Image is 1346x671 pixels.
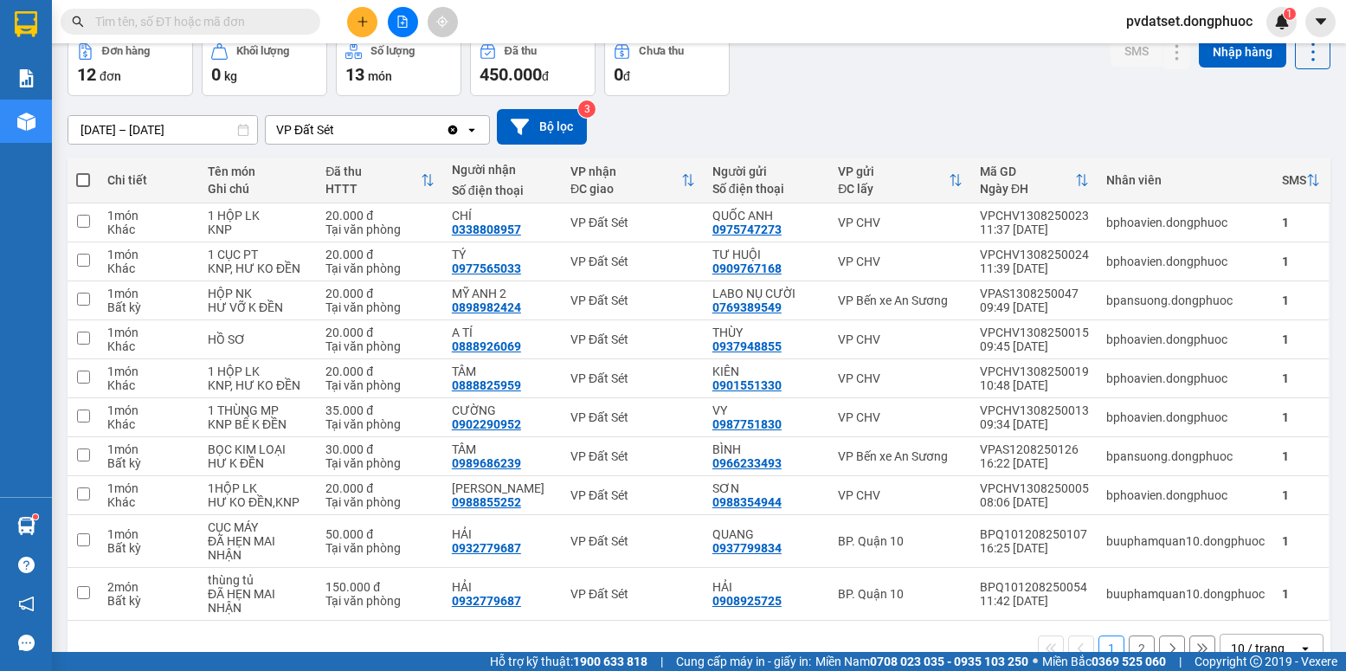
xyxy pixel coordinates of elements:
th: Toggle SortBy [1273,158,1329,203]
div: HỒ SƠ [208,332,308,346]
svg: Clear value [446,123,460,137]
div: Khác [107,378,190,392]
div: 0769389549 [712,300,782,314]
div: 150.000 đ [325,580,434,594]
div: PHONG VŨ [452,481,553,495]
div: 0988354944 [712,495,782,509]
div: VP gửi [838,165,949,178]
div: VP Đất Sét [570,255,695,268]
div: 2 món [107,580,190,594]
div: 0902290952 [452,417,521,431]
span: 0 [211,64,221,85]
div: VP Đất Sét [276,121,334,139]
div: 0932779687 [452,541,521,555]
div: 0908925725 [712,594,782,608]
div: MỸ ANH 2 [452,287,553,300]
div: VPAS1308250047 [980,287,1089,300]
div: HỘP NK [208,287,308,300]
div: VP Đất Sét [570,410,695,424]
div: VPCHV1308250024 [980,248,1089,261]
div: THÙY [712,326,821,339]
div: QUỐC ANH [712,209,821,223]
div: Tại văn phòng [325,300,434,314]
div: VP CHV [838,255,963,268]
div: 1 món [107,527,190,541]
div: LABO NỤ CƯỜI [712,287,821,300]
div: 50.000 đ [325,527,434,541]
div: 1 món [107,326,190,339]
div: HTTT [325,182,420,196]
div: Ghi chú [208,182,308,196]
div: 35.000 đ [325,403,434,417]
div: Bất kỳ [107,300,190,314]
div: KNP [208,223,308,236]
div: bphoavien.dongphuoc [1106,216,1265,229]
div: thùng tủ [208,573,308,587]
span: | [1179,652,1182,671]
div: 16:25 [DATE] [980,541,1089,555]
div: Khác [107,417,190,431]
div: VP Đất Sét [570,449,695,463]
div: 11:39 [DATE] [980,261,1089,275]
span: notification [18,596,35,612]
button: Số lượng13món [336,34,461,96]
div: 0988855252 [452,495,521,509]
div: 0901551330 [712,378,782,392]
div: VP Đất Sét [570,216,695,229]
input: Tìm tên, số ĐT hoặc mã đơn [95,12,299,31]
div: bphoavien.dongphuoc [1106,488,1265,502]
div: 09:34 [DATE] [980,417,1089,431]
div: 20.000 đ [325,248,434,261]
div: 20.000 đ [325,287,434,300]
div: Mã GD [980,165,1075,178]
div: 1 [1282,216,1320,229]
span: pvdatset.dongphuoc [1112,10,1266,32]
div: 0989686239 [452,456,521,470]
div: Tại văn phòng [325,541,434,555]
th: Toggle SortBy [971,158,1098,203]
button: Chưa thu0đ [604,34,730,96]
div: SƠN [712,481,821,495]
div: Tại văn phòng [325,417,434,431]
div: Tại văn phòng [325,223,434,236]
div: 0975747273 [712,223,782,236]
div: VP Đất Sét [570,371,695,385]
div: HẢI [452,527,553,541]
div: bpansuong.dongphuoc [1106,294,1265,307]
span: [PERSON_NAME]: [5,112,182,122]
img: logo-vxr [15,11,37,37]
span: kg [224,69,237,83]
div: Người nhận [452,163,553,177]
div: 0338808957 [452,223,521,236]
span: 12 [77,64,96,85]
div: Số điện thoại [452,184,553,197]
div: Số lượng [370,45,415,57]
div: QUANG [712,527,821,541]
img: solution-icon [17,69,35,87]
button: Nhập hàng [1199,36,1286,68]
div: VPCHV1308250015 [980,326,1089,339]
div: Khác [107,495,190,509]
img: warehouse-icon [17,517,35,535]
div: Tại văn phòng [325,456,434,470]
div: 1 [1282,332,1320,346]
input: Select a date range. [68,116,257,144]
div: VPCHV1308250005 [980,481,1089,495]
span: 01 Võ Văn Truyện, KP.1, Phường 2 [137,52,238,74]
strong: 0708 023 035 - 0935 103 250 [870,655,1028,668]
div: Chưa thu [639,45,684,57]
div: 1 món [107,365,190,378]
div: 16:22 [DATE] [980,456,1089,470]
div: ĐÃ HẸN MAI NHẬN [208,587,308,615]
div: BP. Quận 10 [838,587,963,601]
div: Nhân viên [1106,173,1265,187]
button: caret-down [1305,7,1336,37]
span: aim [436,16,448,28]
div: Ngày ĐH [980,182,1075,196]
div: VP nhận [570,165,681,178]
span: Bến xe [GEOGRAPHIC_DATA] [137,28,233,49]
div: HẢI [452,580,553,594]
div: KNP, HƯ KO ĐỀN [208,261,308,275]
div: VP Đất Sét [570,534,695,548]
span: ⚪️ [1033,658,1038,665]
